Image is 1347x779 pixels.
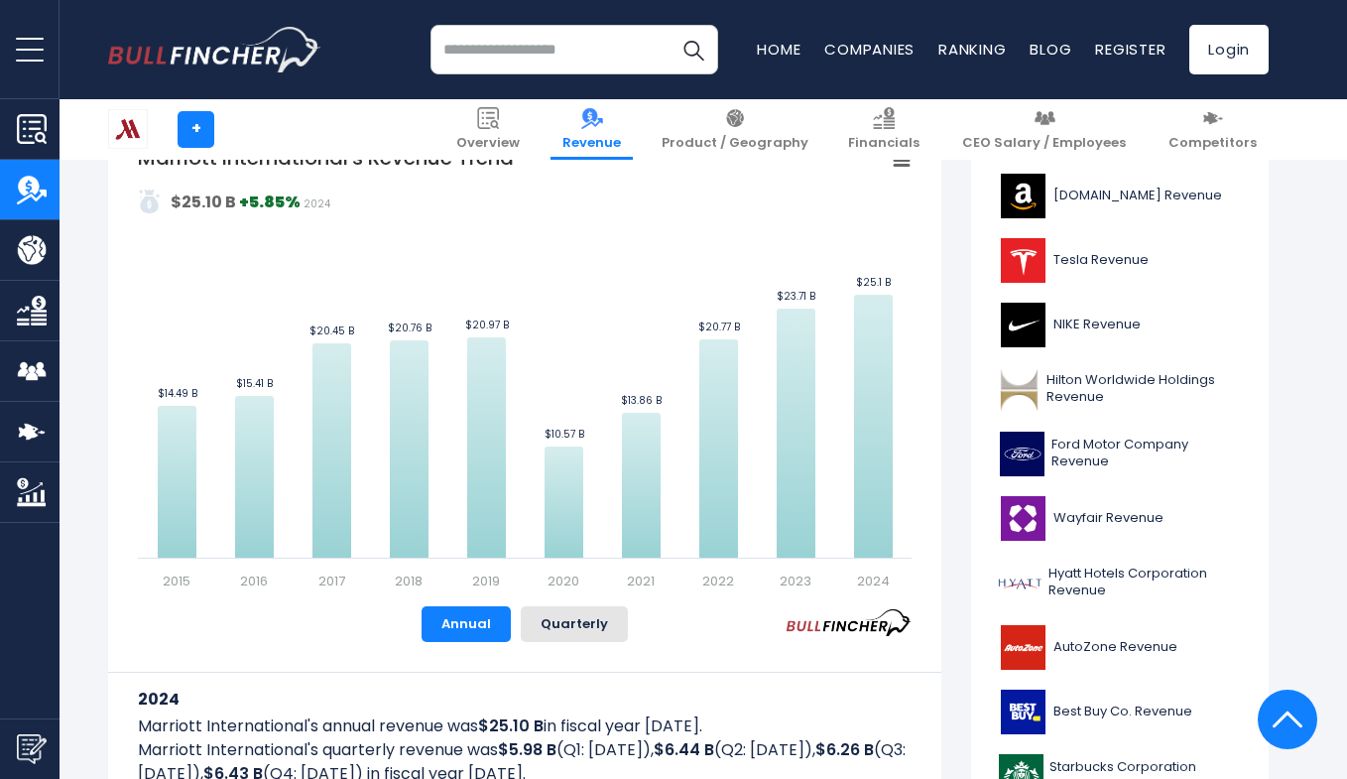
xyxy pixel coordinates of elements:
text: 2017 [318,572,345,590]
a: NIKE Revenue [986,298,1254,352]
span: Revenue [562,135,621,152]
a: AutoZone Revenue [986,620,1254,675]
span: Financials [848,135,919,152]
a: Financials [836,99,931,160]
b: $6.26 B [815,738,874,761]
a: Hilton Worldwide Holdings Revenue [986,362,1254,417]
text: 2021 [627,572,655,590]
text: 2018 [395,572,423,590]
a: Companies [824,39,915,60]
strong: +5.85% [239,191,301,213]
img: addasd [138,190,162,213]
img: BBY logo [998,690,1047,734]
a: Overview [444,99,532,160]
text: $25.1 B [856,275,891,290]
text: $20.77 B [698,320,740,334]
img: HLT logo [998,367,1041,412]
a: Ranking [938,39,1006,60]
text: $10.57 B [545,427,584,442]
text: $20.45 B [309,324,354,338]
text: $23.71 B [777,289,815,304]
img: W logo [998,496,1047,541]
span: CEO Salary / Employees [962,135,1126,152]
a: Wayfair Revenue [986,491,1254,546]
text: $14.49 B [158,386,197,401]
svg: Marriott International's Revenue Trend [138,144,912,590]
a: Ford Motor Company Revenue [986,427,1254,481]
b: $6.44 B [654,738,714,761]
span: Product / Geography [662,135,808,152]
button: Quarterly [521,606,628,642]
a: Best Buy Co. Revenue [986,685,1254,739]
a: Product / Geography [650,99,820,160]
text: 2015 [163,572,190,590]
a: CEO Salary / Employees [950,99,1138,160]
span: Overview [456,135,520,152]
img: bullfincher logo [108,27,321,72]
text: $13.86 B [621,393,662,408]
text: $15.41 B [236,376,273,391]
text: 2019 [472,572,500,590]
strong: $25.10 B [171,191,236,213]
span: 2024 [304,196,330,211]
text: 2022 [702,572,734,590]
text: 2020 [548,572,579,590]
img: NKE logo [998,303,1047,347]
img: F logo [998,432,1045,476]
text: 2024 [857,572,890,590]
text: $20.97 B [465,318,509,332]
a: Hyatt Hotels Corporation Revenue [986,556,1254,610]
img: MAR logo [109,110,147,148]
a: Tesla Revenue [986,233,1254,288]
a: Login [1189,25,1269,74]
img: TSLA logo [998,238,1047,283]
text: 2016 [240,572,268,590]
text: 2023 [780,572,811,590]
a: Home [757,39,800,60]
p: Marriott International's annual revenue was in fiscal year [DATE]. [138,714,912,738]
img: H logo [998,561,1042,605]
b: $25.10 B [478,714,544,737]
button: Annual [422,606,511,642]
img: AZO logo [998,625,1047,670]
span: Competitors [1168,135,1257,152]
a: Competitors [1157,99,1269,160]
a: Go to homepage [108,27,321,72]
a: Blog [1030,39,1071,60]
a: + [178,111,214,148]
a: Revenue [551,99,633,160]
button: Search [669,25,718,74]
a: Register [1095,39,1165,60]
text: $20.76 B [388,321,431,335]
a: [DOMAIN_NAME] Revenue [986,169,1254,223]
img: AMZN logo [998,174,1047,218]
h3: 2024 [138,687,912,712]
b: $5.98 B [498,738,556,761]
